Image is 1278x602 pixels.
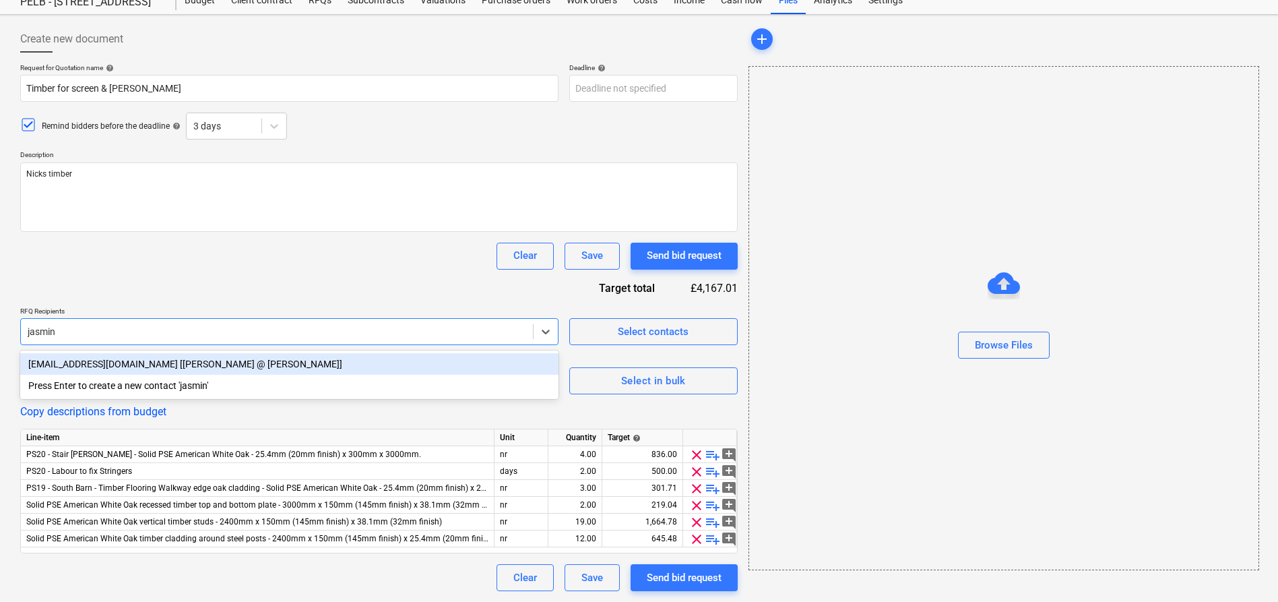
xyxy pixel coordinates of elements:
[595,64,606,72] span: help
[494,497,548,514] div: nr
[569,63,738,72] div: Deadline
[20,375,558,396] div: Press Enter to create a new contact 'jasmin'
[705,498,721,514] span: playlist_add
[689,464,705,480] span: clear
[494,463,548,480] div: days
[497,243,554,270] button: Clear
[721,514,737,531] span: add_comment
[21,429,494,446] div: Line-item
[618,323,689,340] div: Select contacts
[569,75,738,102] input: Deadline not specified
[565,564,620,591] button: Save
[689,447,705,463] span: clear
[608,514,677,531] div: 1,664.78
[754,31,770,47] span: add
[20,307,558,318] p: RFQ Recipients
[608,429,677,446] div: Target
[975,336,1033,354] div: Browse Files
[20,162,738,232] textarea: Nicks timber
[513,569,537,586] div: Clear
[608,463,677,480] div: 500.00
[20,150,738,162] p: Description
[497,564,554,591] button: Clear
[494,446,548,463] div: nr
[958,332,1050,359] button: Browse Files
[20,31,123,47] span: Create new document
[26,517,442,526] span: Solid PSE American White Oak vertical timber studs - 2400mm x 150mm (145mm finish) x 38.1mm (32mm...
[705,514,721,531] span: playlist_add
[20,75,558,102] input: Document name
[26,450,421,459] span: PS20 - Stair stringer - Solid PSE American White Oak - 25.4mm (20mm finish) x 300mm x 3000mm.
[721,447,737,463] span: add_comment
[676,280,738,296] div: £4,167.01
[721,531,737,547] span: add_comment
[748,66,1259,570] div: Browse Files
[20,405,166,418] button: Copy descriptions from budget
[26,534,494,543] span: Solid PSE American White Oak timber cladding around steel posts - 2400mm x 150mm (145mm finish) x...
[608,531,677,547] div: 645.48
[631,564,738,591] button: Send bid request
[689,498,705,514] span: clear
[494,480,548,497] div: nr
[647,569,722,586] div: Send bid request
[20,63,558,72] div: Request for Quotation name
[569,318,738,345] button: Select contacts
[569,367,738,394] button: Select in bulk
[20,353,558,375] div: jasmin@matfordconstruction.co.uk [Sue Bell @ Jasmin Westcarr]
[554,514,596,531] div: 19.00
[689,481,705,497] span: clear
[170,122,181,130] span: help
[608,497,677,514] div: 219.04
[554,497,596,514] div: 2.00
[721,464,737,480] span: add_comment
[494,514,548,531] div: nr
[494,429,548,446] div: Unit
[581,247,603,264] div: Save
[103,64,114,72] span: help
[621,372,686,390] div: Select in bulk
[26,483,547,493] span: PS19 - South Barn - Timber Flooring Walkway edge oak cladding - Solid PSE American White Oak - 25...
[630,434,641,442] span: help
[494,531,548,547] div: nr
[563,280,676,296] div: Target total
[721,498,737,514] span: add_comment
[647,247,722,264] div: Send bid request
[705,447,721,463] span: playlist_add
[513,247,537,264] div: Clear
[548,429,602,446] div: Quantity
[608,446,677,463] div: 836.00
[689,514,705,531] span: clear
[631,243,738,270] button: Send bid request
[554,463,596,480] div: 2.00
[608,480,677,497] div: 301.71
[721,481,737,497] span: add_comment
[705,464,721,480] span: playlist_add
[554,531,596,547] div: 12.00
[705,481,721,497] span: playlist_add
[705,531,721,547] span: playlist_add
[26,500,505,510] span: Solid PSE American White Oak recessed timber top and bottom plate - 3000mm x 150mm (145mm finish)...
[689,531,705,547] span: clear
[42,121,181,132] div: Remind bidders before the deadline
[554,446,596,463] div: 4.00
[26,466,132,476] span: PS20 - Labour to fix Stringers
[20,353,558,375] div: [EMAIL_ADDRESS][DOMAIN_NAME] [[PERSON_NAME] @ [PERSON_NAME]]
[554,480,596,497] div: 3.00
[565,243,620,270] button: Save
[581,569,603,586] div: Save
